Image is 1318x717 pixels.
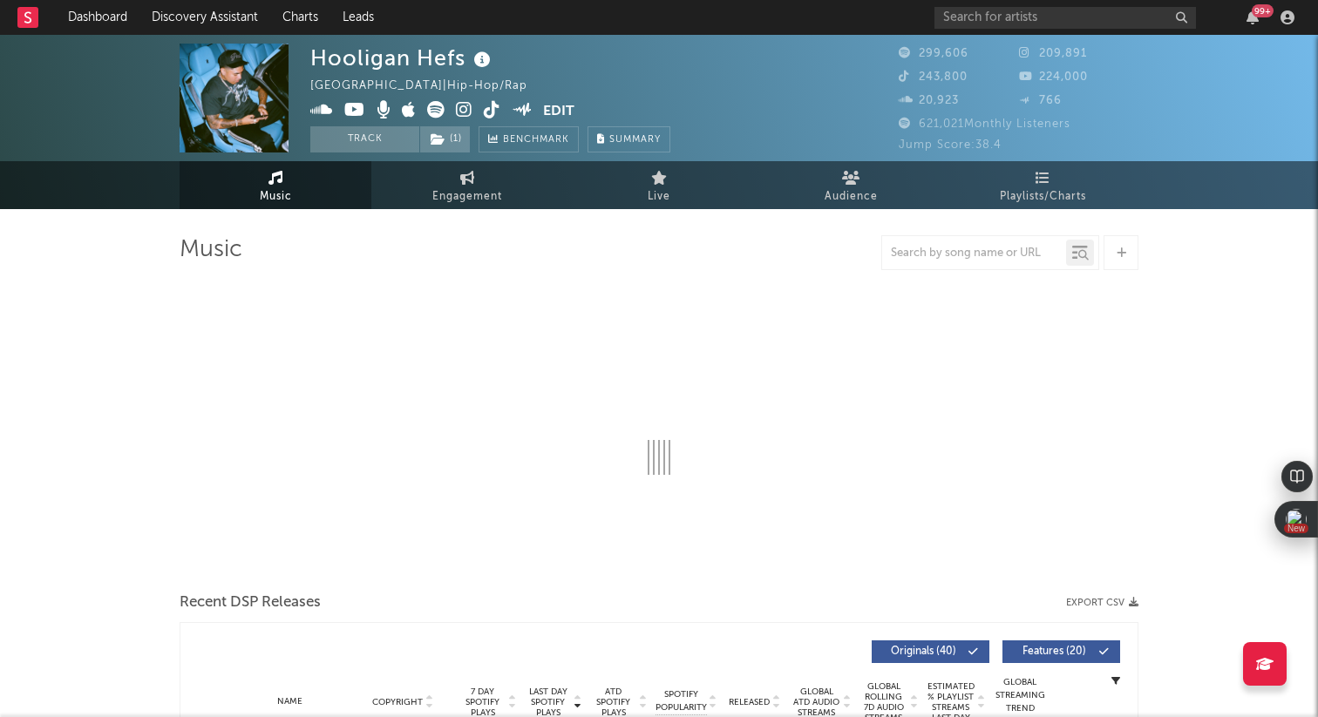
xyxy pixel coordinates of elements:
[588,126,670,152] button: Summary
[899,118,1070,130] span: 621,021 Monthly Listeners
[656,688,707,714] span: Spotify Popularity
[563,161,755,209] a: Live
[371,161,563,209] a: Engagement
[233,695,347,708] div: Name
[1002,640,1120,663] button: Features(20)
[1247,10,1259,24] button: 99+
[1252,4,1274,17] div: 99 +
[899,95,959,106] span: 20,923
[310,126,419,152] button: Track
[1019,95,1062,106] span: 766
[180,161,371,209] a: Music
[872,640,989,663] button: Originals(40)
[883,646,963,657] span: Originals ( 40 )
[947,161,1138,209] a: Playlists/Charts
[825,186,878,207] span: Audience
[882,247,1066,260] input: Search by song name or URL
[755,161,947,209] a: Audience
[609,135,661,145] span: Summary
[310,76,547,97] div: [GEOGRAPHIC_DATA] | Hip-Hop/Rap
[899,48,968,59] span: 299,606
[1066,598,1138,608] button: Export CSV
[1019,71,1088,83] span: 224,000
[310,44,495,72] div: Hooligan Hefs
[1019,48,1087,59] span: 209,891
[729,697,770,707] span: Released
[479,126,579,152] a: Benchmark
[180,592,321,613] span: Recent DSP Releases
[1014,646,1094,657] span: Features ( 20 )
[648,186,670,207] span: Live
[419,126,471,152] span: ( 1 )
[1000,186,1086,207] span: Playlists/Charts
[899,139,1002,151] span: Jump Score: 38.4
[899,71,968,83] span: 243,800
[260,186,292,207] span: Music
[543,101,574,123] button: Edit
[432,186,502,207] span: Engagement
[420,126,470,152] button: (1)
[372,697,423,707] span: Copyright
[934,7,1196,29] input: Search for artists
[503,130,569,151] span: Benchmark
